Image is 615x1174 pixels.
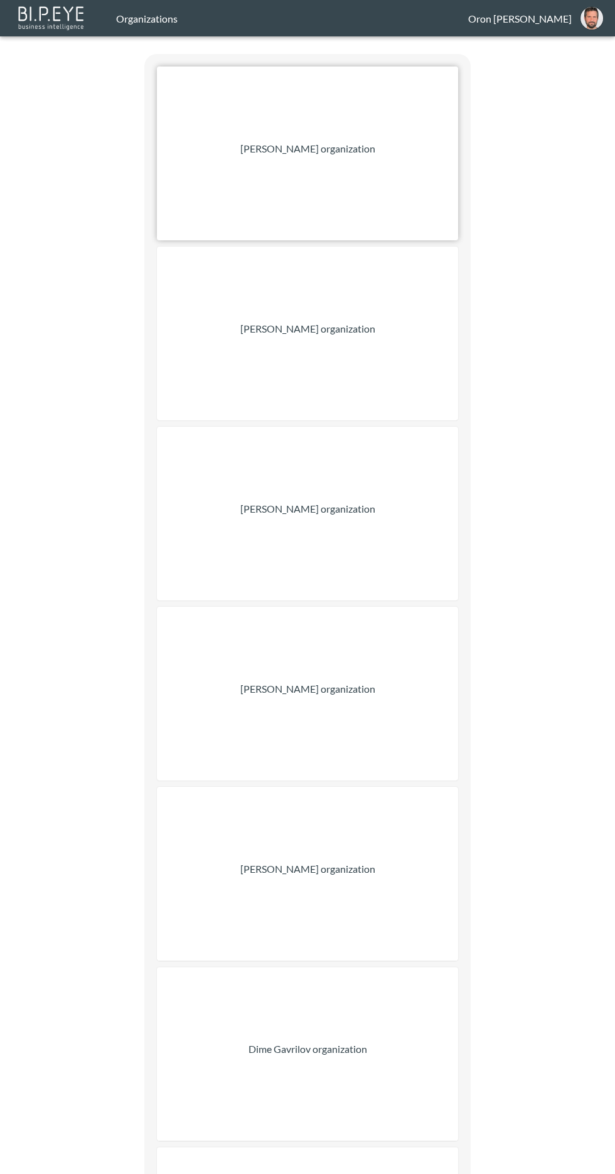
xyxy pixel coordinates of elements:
div: Oron [PERSON_NAME] [468,13,572,24]
p: [PERSON_NAME] organization [240,862,375,877]
p: [PERSON_NAME] organization [240,681,375,696]
div: Organizations [116,13,468,24]
img: bipeye-logo [16,3,88,31]
p: Dime Gavrilov organization [249,1042,367,1057]
img: f7df4f0b1e237398fe25aedd0497c453 [580,7,603,29]
p: [PERSON_NAME] organization [240,501,375,516]
p: [PERSON_NAME] organization [240,321,375,336]
button: oron@bipeye.com [572,3,612,33]
p: [PERSON_NAME] organization [240,141,375,156]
